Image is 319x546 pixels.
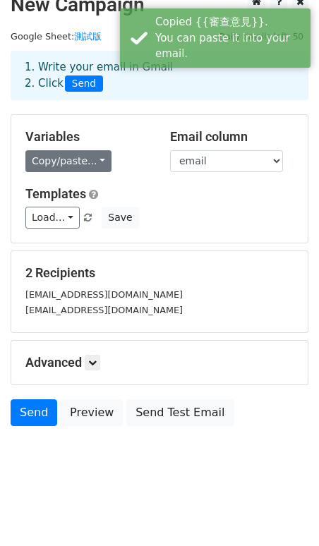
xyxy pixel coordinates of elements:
[11,399,57,426] a: Send
[170,129,294,145] h5: Email column
[25,150,112,172] a: Copy/paste...
[25,129,149,145] h5: Variables
[25,289,183,300] small: [EMAIL_ADDRESS][DOMAIN_NAME]
[25,265,294,281] h5: 2 Recipients
[248,478,319,546] iframe: Chat Widget
[25,355,294,370] h5: Advanced
[65,75,103,92] span: Send
[25,186,86,201] a: Templates
[25,207,80,229] a: Load...
[61,399,123,426] a: Preview
[155,14,305,62] div: Copied {{審查意見}}. You can paste it into your email.
[74,31,102,42] a: 測試版
[11,31,102,42] small: Google Sheet:
[14,59,305,92] div: 1. Write your email in Gmail 2. Click
[25,305,183,315] small: [EMAIL_ADDRESS][DOMAIN_NAME]
[102,207,138,229] button: Save
[248,478,319,546] div: 聊天小工具
[126,399,234,426] a: Send Test Email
